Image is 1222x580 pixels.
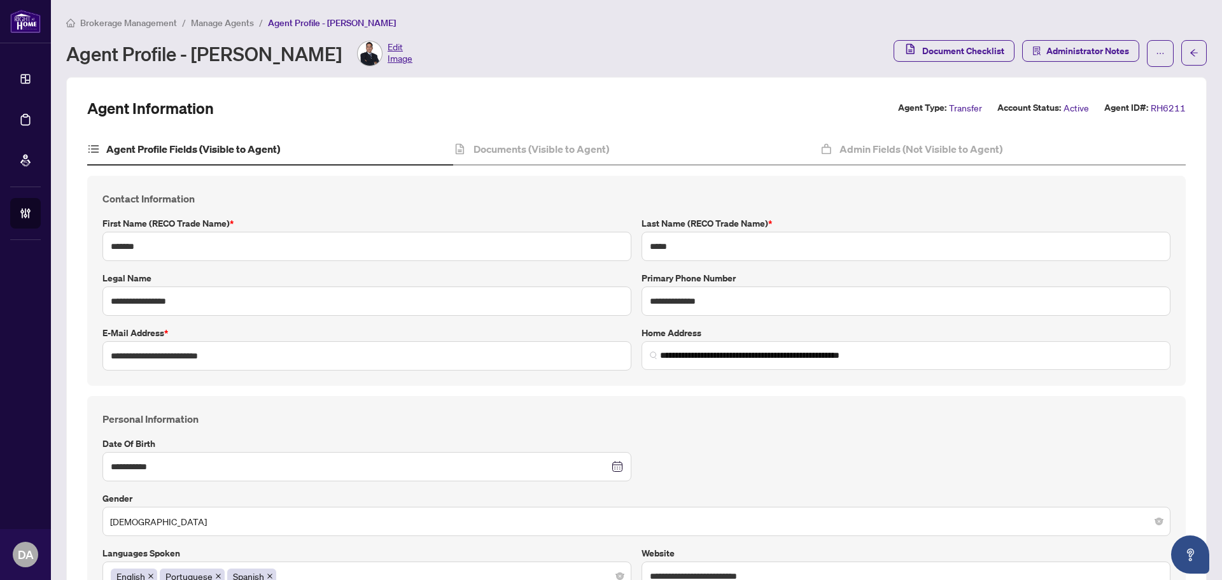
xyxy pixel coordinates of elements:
[215,573,221,579] span: close
[1190,48,1198,57] span: arrow-left
[997,101,1061,115] label: Account Status:
[267,573,273,579] span: close
[1156,49,1165,58] span: ellipsis
[358,41,382,66] img: Profile Icon
[18,546,34,563] span: DA
[616,572,624,580] span: close-circle
[268,17,396,29] span: Agent Profile - [PERSON_NAME]
[642,216,1170,230] label: Last Name (RECO Trade Name)
[102,271,631,285] label: Legal Name
[182,15,186,30] li: /
[102,216,631,230] label: First Name (RECO Trade Name)
[642,546,1170,560] label: Website
[1046,41,1129,61] span: Administrator Notes
[102,191,1170,206] h4: Contact Information
[922,41,1004,61] span: Document Checklist
[66,18,75,27] span: home
[1155,518,1163,525] span: close-circle
[106,141,280,157] h4: Agent Profile Fields (Visible to Agent)
[642,271,1170,285] label: Primary Phone Number
[1151,101,1186,115] span: RH6211
[102,492,1170,506] label: Gender
[839,141,1002,157] h4: Admin Fields (Not Visible to Agent)
[10,10,41,33] img: logo
[1064,101,1089,115] span: Active
[102,326,631,340] label: E-mail Address
[87,98,214,118] h2: Agent Information
[1171,535,1209,574] button: Open asap
[474,141,609,157] h4: Documents (Visible to Agent)
[102,546,631,560] label: Languages spoken
[102,411,1170,427] h4: Personal Information
[259,15,263,30] li: /
[894,40,1015,62] button: Document Checklist
[388,41,412,66] span: Edit Image
[80,17,177,29] span: Brokerage Management
[949,101,982,115] span: Transfer
[1032,46,1041,55] span: solution
[66,41,412,66] div: Agent Profile - [PERSON_NAME]
[642,326,1170,340] label: Home Address
[1022,40,1139,62] button: Administrator Notes
[102,437,631,451] label: Date of Birth
[650,351,657,359] img: search_icon
[898,101,946,115] label: Agent Type:
[148,573,154,579] span: close
[191,17,254,29] span: Manage Agents
[110,509,1163,534] span: Male
[1104,101,1148,115] label: Agent ID#:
